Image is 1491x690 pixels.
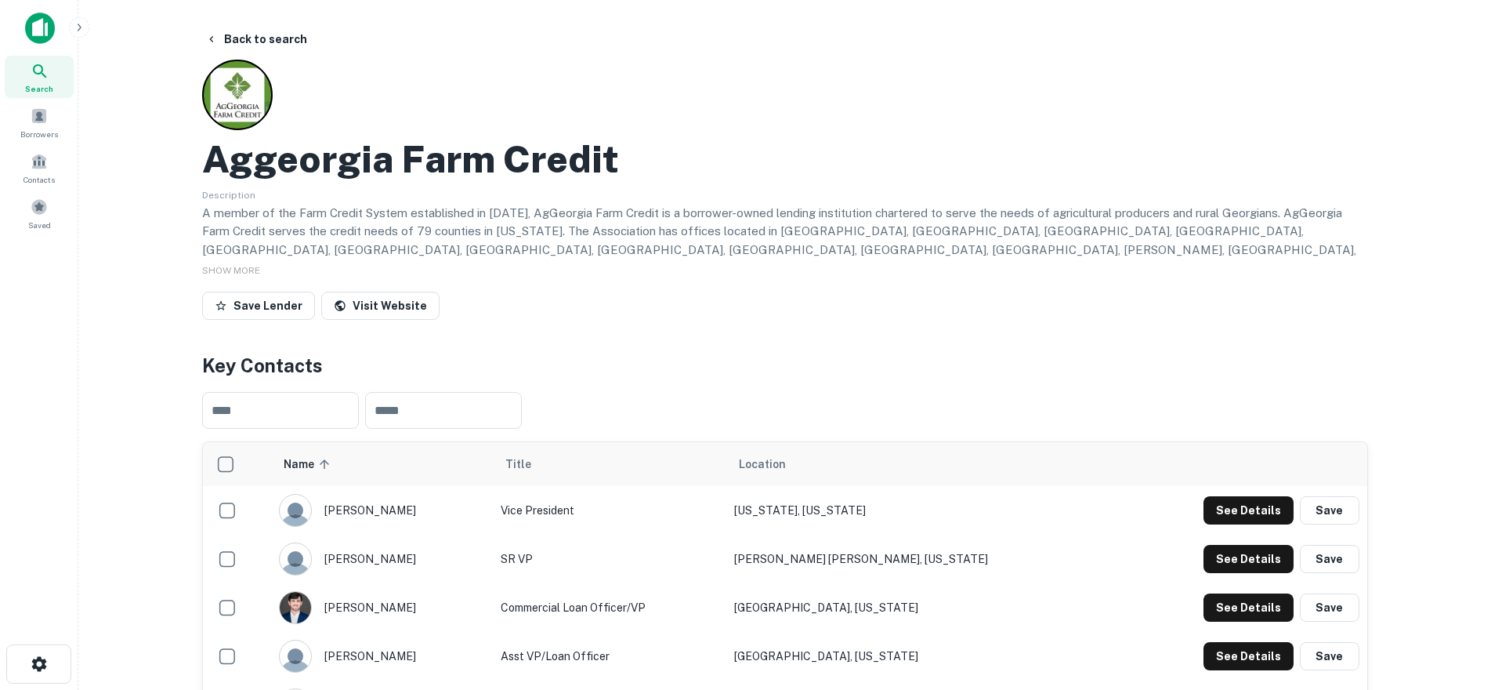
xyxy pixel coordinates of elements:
[279,543,485,576] div: [PERSON_NAME]
[25,82,53,95] span: Search
[24,173,55,186] span: Contacts
[202,204,1368,278] p: A member of the Farm Credit System established in [DATE], AgGeorgia Farm Credit is a borrower-own...
[493,486,726,535] td: Vice President
[279,640,485,673] div: [PERSON_NAME]
[1300,496,1359,525] button: Save
[493,632,726,681] td: Asst VP/Loan Officer
[1300,545,1359,573] button: Save
[280,592,311,623] img: 1711587936686
[493,535,726,583] td: SR VP
[726,535,1118,583] td: [PERSON_NAME] [PERSON_NAME], [US_STATE]
[493,442,726,486] th: Title
[321,292,440,320] a: Visit Website
[280,495,311,526] img: 9c8pery4andzj6ohjkjp54ma2
[202,351,1368,379] h4: Key Contacts
[5,56,74,98] a: Search
[1413,565,1491,640] iframe: Chat Widget
[25,13,55,44] img: capitalize-icon.png
[202,136,619,182] h2: Aggeorgia Farm Credit
[280,543,311,575] img: 9c8pery4andzj6ohjkjp54ma2
[1300,642,1359,670] button: Save
[279,494,485,527] div: [PERSON_NAME]
[199,25,313,53] button: Back to search
[1203,594,1294,622] button: See Details
[1300,594,1359,622] button: Save
[20,128,58,140] span: Borrowers
[505,455,552,474] span: Title
[739,455,786,474] span: Location
[202,190,255,201] span: Description
[28,219,51,231] span: Saved
[493,583,726,632] td: Commercial Loan Officer/VP
[202,292,315,320] button: Save Lender
[726,486,1118,535] td: [US_STATE], [US_STATE]
[5,101,74,143] a: Borrowers
[202,265,260,276] span: SHOW MORE
[726,632,1118,681] td: [GEOGRAPHIC_DATA], [US_STATE]
[1203,545,1294,573] button: See Details
[284,455,335,474] span: Name
[5,192,74,234] a: Saved
[271,442,493,486] th: Name
[1203,642,1294,670] button: See Details
[279,591,485,624] div: [PERSON_NAME]
[726,583,1118,632] td: [GEOGRAPHIC_DATA], [US_STATE]
[726,442,1118,486] th: Location
[280,641,311,672] img: 9c8pery4andzj6ohjkjp54ma2
[5,147,74,189] a: Contacts
[1203,496,1294,525] button: See Details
